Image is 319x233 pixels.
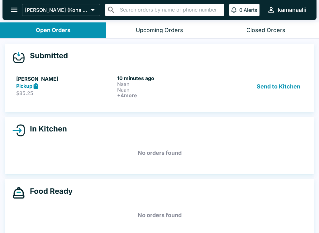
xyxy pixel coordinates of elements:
button: [PERSON_NAME] (Kona - [PERSON_NAME] Drive) [22,4,100,16]
h5: No orders found [12,204,307,226]
button: Send to Kitchen [254,75,303,98]
a: [PERSON_NAME]Pickup$85.2510 minutes agoNaanNaan+4moreSend to Kitchen [12,71,307,102]
p: 0 [239,7,242,13]
div: kamanaalii [278,6,307,14]
h4: In Kitchen [25,124,67,134]
h4: Food Ready [25,187,73,196]
h6: + 4 more [117,93,216,98]
p: Naan [117,81,216,87]
h5: [PERSON_NAME] [16,75,115,83]
p: Naan [117,87,216,93]
input: Search orders by name or phone number [118,6,221,14]
button: open drawer [6,2,22,18]
div: Open Orders [36,27,70,34]
h4: Submitted [25,51,68,60]
strong: Pickup [16,83,32,89]
h5: No orders found [12,142,307,164]
p: $85.25 [16,90,115,96]
div: Closed Orders [246,27,285,34]
div: Upcoming Orders [136,27,183,34]
button: kamanaalii [264,3,309,17]
h6: 10 minutes ago [117,75,216,81]
p: [PERSON_NAME] (Kona - [PERSON_NAME] Drive) [25,7,88,13]
p: Alerts [244,7,257,13]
